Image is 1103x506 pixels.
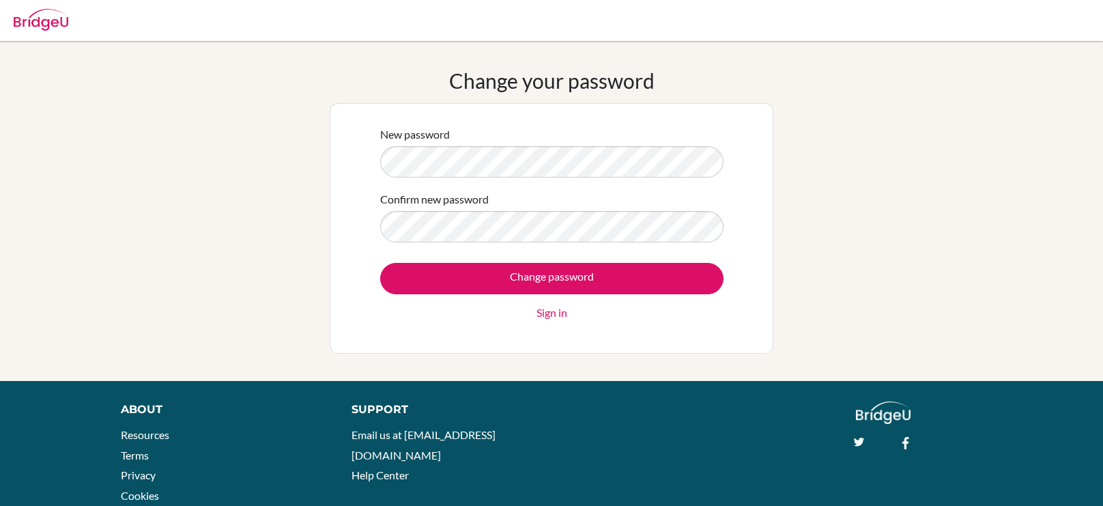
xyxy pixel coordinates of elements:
[121,428,169,441] a: Resources
[121,489,159,502] a: Cookies
[121,402,321,418] div: About
[352,402,536,418] div: Support
[14,9,68,31] img: Bridge-U
[380,263,724,294] input: Change password
[352,428,496,462] a: Email us at [EMAIL_ADDRESS][DOMAIN_NAME]
[380,126,450,143] label: New password
[352,468,409,481] a: Help Center
[121,468,156,481] a: Privacy
[856,402,911,424] img: logo_white@2x-f4f0deed5e89b7ecb1c2cc34c3e3d731f90f0f143d5ea2071677605dd97b5244.png
[121,449,149,462] a: Terms
[536,305,567,321] a: Sign in
[449,68,655,93] h1: Change your password
[380,191,489,208] label: Confirm new password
